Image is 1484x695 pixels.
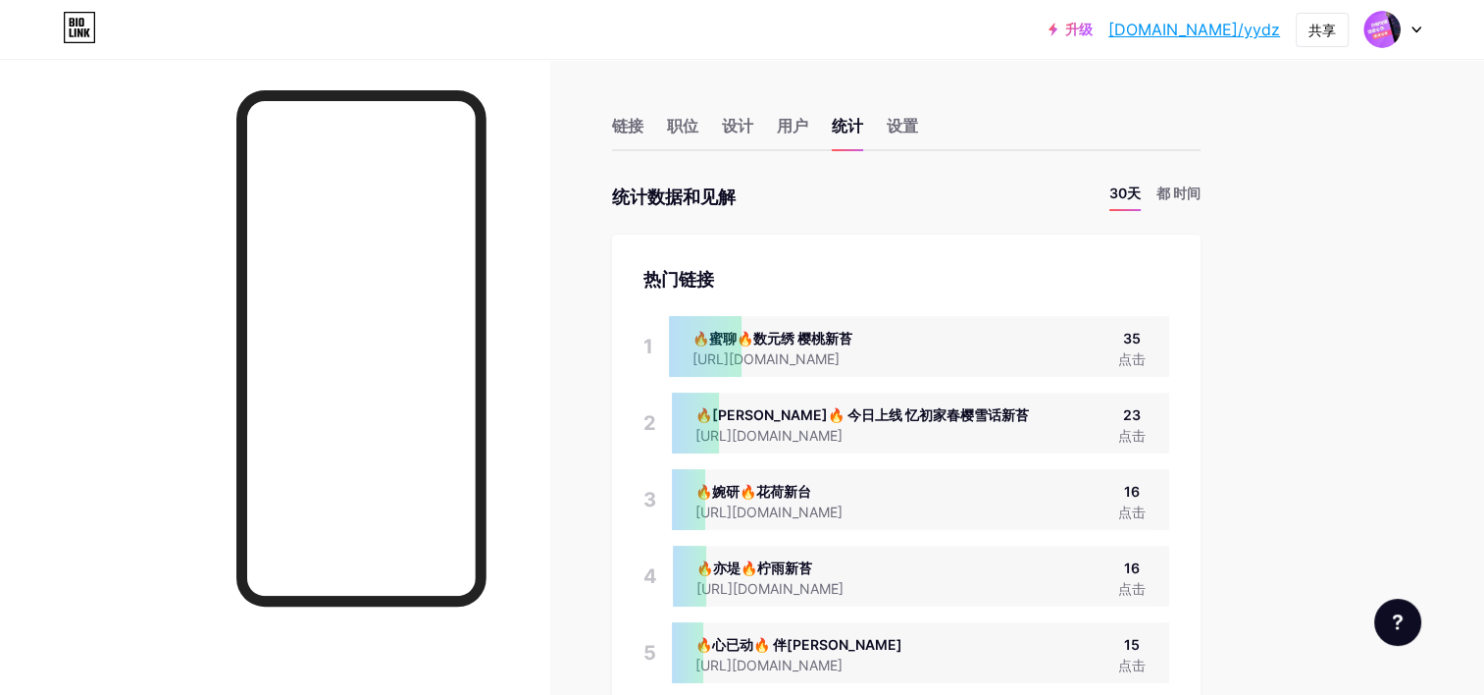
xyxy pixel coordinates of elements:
font: 升级 [1065,22,1093,37]
div: 统计 [832,114,863,149]
div: 点击 [1118,655,1146,675]
div: 16 [1118,481,1146,502]
div: 🔥婉研🔥花荷新台 [695,481,874,502]
img: YYDZ [1363,11,1401,48]
div: [URL][DOMAIN_NAME] [695,502,874,522]
div: 点击 [1118,578,1146,599]
div: 职位 [667,114,698,149]
div: 16 [1118,558,1146,578]
li: 30天 [1109,183,1141,211]
div: 🔥蜜聊🔥数元绣 樱桃新苔 [692,328,871,348]
div: 设置 [887,114,918,149]
div: 点击 [1118,425,1146,446]
div: 15 [1118,634,1146,655]
div: 2 [643,393,656,454]
div: 35 [1118,328,1146,348]
div: 🔥[PERSON_NAME]🔥 今日上线 忆初家春樱雪话新苔 [695,404,1029,425]
div: 点击 [1118,348,1146,369]
div: 链接 [612,114,643,149]
li: 都 时间 [1156,183,1201,211]
div: 23 [1118,404,1146,425]
div: [URL][DOMAIN_NAME] [692,348,871,369]
div: 点击 [1118,502,1146,522]
div: [URL][DOMAIN_NAME] [696,578,875,599]
div: 3 [643,469,656,530]
div: 1 [643,316,653,377]
div: 用户 [777,114,808,149]
div: 🔥亦堤🔥柠雨新苔 [696,558,875,578]
a: [DOMAIN_NAME]/yydz [1108,18,1280,41]
div: [URL][DOMAIN_NAME] [695,655,902,675]
div: 热门链接 [643,266,1169,293]
div: 设计 [722,114,753,149]
div: 5 [643,622,656,683]
div: 4 [643,546,657,607]
div: 🔥心已动🔥 伴[PERSON_NAME] [695,634,902,655]
div: 共享 [1308,20,1336,40]
div: [URL][DOMAIN_NAME] [695,425,1029,446]
div: 统计数据和见解 [612,183,736,211]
